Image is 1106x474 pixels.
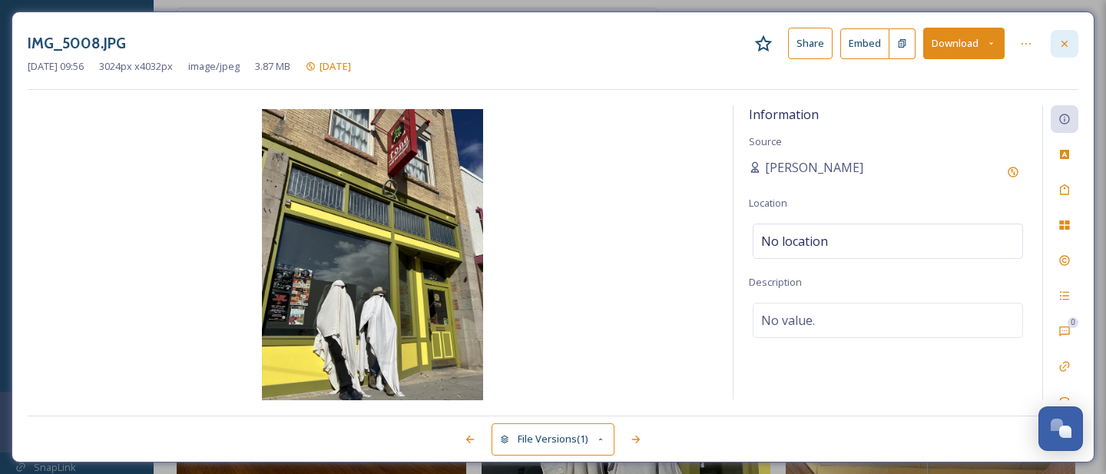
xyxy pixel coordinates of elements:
[749,106,819,123] span: Information
[840,28,889,59] button: Embed
[761,311,815,330] span: No value.
[788,28,833,59] button: Share
[28,59,84,74] span: [DATE] 09:56
[28,32,126,55] h3: IMG_5008.JPG
[320,59,351,73] span: [DATE]
[749,275,802,289] span: Description
[749,134,782,148] span: Source
[1038,406,1083,451] button: Open Chat
[28,109,717,403] img: 177bf4cf-6c2c-4476-a1a1-c67e88924247.jpg
[492,423,614,455] button: File Versions(1)
[188,59,240,74] span: image/jpeg
[255,59,290,74] span: 3.87 MB
[749,196,787,210] span: Location
[923,28,1005,59] button: Download
[1068,317,1078,328] div: 0
[99,59,173,74] span: 3024 px x 4032 px
[761,232,828,250] span: No location
[765,158,863,177] span: [PERSON_NAME]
